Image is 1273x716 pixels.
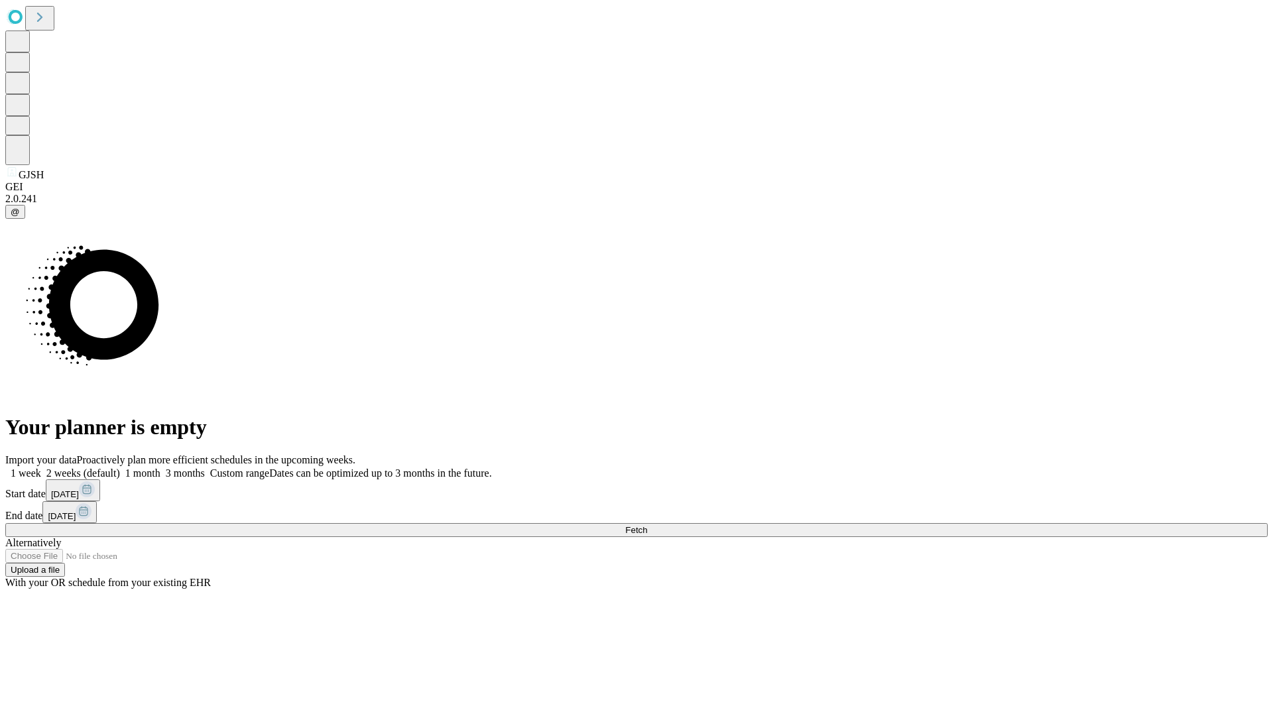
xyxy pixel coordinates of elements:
span: Proactively plan more efficient schedules in the upcoming weeks. [77,454,355,465]
span: @ [11,207,20,217]
span: Alternatively [5,537,61,548]
span: 1 week [11,467,41,479]
button: @ [5,205,25,219]
span: 3 months [166,467,205,479]
button: [DATE] [42,501,97,523]
button: Fetch [5,523,1268,537]
button: [DATE] [46,479,100,501]
span: [DATE] [51,489,79,499]
button: Upload a file [5,563,65,577]
span: 2 weeks (default) [46,467,120,479]
div: GEI [5,181,1268,193]
span: Fetch [625,525,647,535]
span: GJSH [19,169,44,180]
span: [DATE] [48,511,76,521]
div: Start date [5,479,1268,501]
span: Dates can be optimized up to 3 months in the future. [269,467,491,479]
h1: Your planner is empty [5,415,1268,440]
span: 1 month [125,467,160,479]
span: Custom range [210,467,269,479]
div: End date [5,501,1268,523]
span: With your OR schedule from your existing EHR [5,577,211,588]
span: Import your data [5,454,77,465]
div: 2.0.241 [5,193,1268,205]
